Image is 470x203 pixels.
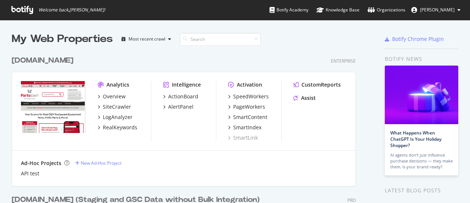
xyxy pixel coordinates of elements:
[39,7,105,13] span: Welcome back, [PERSON_NAME] !
[81,160,122,166] div: New Ad-Hoc Project
[98,103,131,111] a: SiteCrawler
[228,103,265,111] a: PageWorkers
[228,134,258,141] a: SmartLink
[103,124,137,131] div: RealKeywords
[12,55,73,66] div: [DOMAIN_NAME]
[228,113,267,121] a: SmartContent
[368,6,405,14] div: Organizations
[385,55,458,63] div: Botify news
[390,130,441,148] a: What Happens When ChatGPT Is Your Holiday Shopper?
[106,81,129,88] div: Analytics
[390,152,453,170] div: AI agents don’t just influence purchase decisions — they make them. Is your brand ready?
[233,113,267,121] div: SmartContent
[233,93,269,100] div: SpeedWorkers
[12,32,113,46] div: My Web Properties
[180,33,261,46] input: Search
[405,4,466,16] button: [PERSON_NAME]
[12,55,76,66] a: [DOMAIN_NAME]
[21,81,86,133] img: partstown.com
[293,81,341,88] a: CustomReports
[301,94,316,102] div: Assist
[98,124,137,131] a: RealKeywords
[228,93,269,100] a: SpeedWorkers
[168,93,198,100] div: ActionBoard
[392,35,444,43] div: Botify Chrome Plugin
[21,170,39,177] a: API test
[168,103,194,111] div: AlertPanel
[385,186,458,195] div: Latest Blog Posts
[237,81,262,88] div: Activation
[163,93,198,100] a: ActionBoard
[228,124,261,131] a: SmartIndex
[317,6,359,14] div: Knowledge Base
[103,93,126,100] div: Overview
[75,160,122,166] a: New Ad-Hoc Project
[172,81,201,88] div: Intelligence
[420,7,455,13] span: Bonnie Gibbons
[98,113,133,121] a: LogAnalyzer
[98,93,126,100] a: Overview
[103,103,131,111] div: SiteCrawler
[21,160,61,167] div: Ad-Hoc Projects
[331,58,356,64] div: Enterprise
[233,103,265,111] div: PageWorkers
[270,6,308,14] div: Botify Academy
[385,35,444,43] a: Botify Chrome Plugin
[293,94,316,102] a: Assist
[301,81,341,88] div: CustomReports
[385,66,458,124] img: What Happens When ChatGPT Is Your Holiday Shopper?
[129,37,165,41] div: Most recent crawl
[163,103,194,111] a: AlertPanel
[103,113,133,121] div: LogAnalyzer
[233,124,261,131] div: SmartIndex
[119,33,174,45] button: Most recent crawl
